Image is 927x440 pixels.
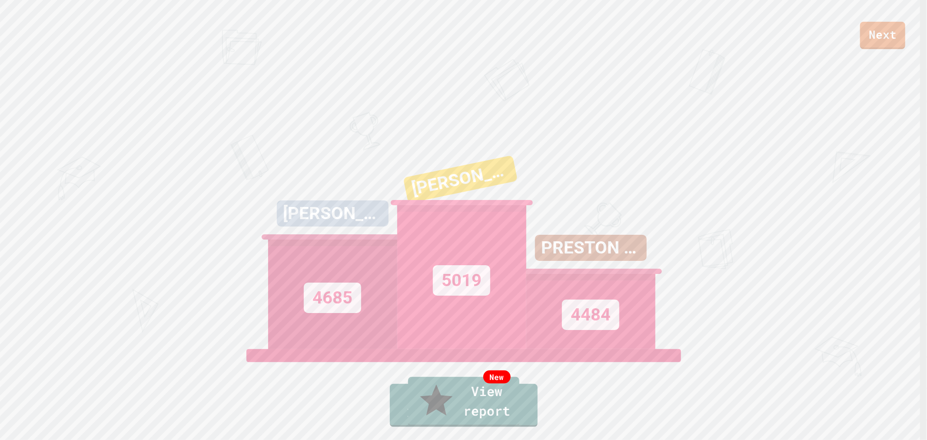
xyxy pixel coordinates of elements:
div: 4685 [304,283,361,313]
a: Next [860,22,905,49]
div: 4484 [562,300,619,330]
div: [PERSON_NAME] [277,200,389,227]
div: PRESTON 41 [535,235,647,261]
div: 5019 [433,265,490,296]
div: New [483,370,511,383]
div: [PERSON_NAME] [403,155,518,203]
a: View report [408,377,519,427]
